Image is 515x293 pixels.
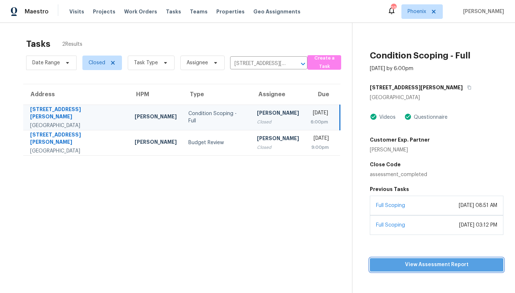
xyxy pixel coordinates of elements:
div: [PERSON_NAME] [135,113,177,122]
th: HPM [129,84,183,105]
span: View Assessment Report [376,260,498,269]
span: Create a Task [311,54,338,71]
span: Visits [69,8,84,15]
button: View Assessment Report [370,258,503,272]
div: [STREET_ADDRESS][PERSON_NAME] [30,131,123,147]
th: Address [23,84,129,105]
button: Create a Task [307,55,341,70]
img: Artifact Present Icon [404,113,412,121]
span: [PERSON_NAME] [460,8,504,15]
div: [DATE] by 6:00pm [370,65,413,72]
div: 9:00pm [311,144,329,151]
span: Assignee [187,59,208,66]
div: [PERSON_NAME] [135,138,177,147]
span: Closed [89,59,105,66]
img: Artifact Present Icon [370,113,377,121]
span: Phoenix [408,8,426,15]
span: Properties [216,8,245,15]
th: Type [183,84,252,105]
input: Search by address [230,58,287,69]
div: [PERSON_NAME] [257,109,299,118]
span: Projects [93,8,115,15]
th: Due [305,84,340,105]
div: [DATE] 08:51 AM [459,202,497,209]
span: Maestro [25,8,49,15]
span: Work Orders [124,8,157,15]
button: Copy Address [463,81,473,94]
div: Questionnaire [412,114,447,121]
div: [GEOGRAPHIC_DATA] [30,147,123,155]
span: Teams [190,8,208,15]
div: Videos [377,114,396,121]
button: Open [298,59,308,69]
div: Condition Scoping - Full [188,110,246,125]
div: Closed [257,144,299,151]
h5: Close Code [370,161,503,168]
div: [STREET_ADDRESS][PERSON_NAME] [30,106,123,122]
h2: Condition Scoping - Full [370,52,470,59]
div: [DATE] [311,109,328,118]
div: [PERSON_NAME] [370,146,430,154]
div: 29 [391,4,396,12]
div: 6:00pm [311,118,328,126]
div: assessment_completed [370,171,503,178]
div: Closed [257,118,299,126]
th: Assignee [251,84,305,105]
span: Date Range [32,59,60,66]
div: Budget Review [188,139,246,146]
h2: Tasks [26,40,50,48]
a: Full Scoping [376,223,405,228]
div: [DATE] 03:12 PM [459,221,497,229]
span: 2 Results [62,41,82,48]
div: [GEOGRAPHIC_DATA] [370,94,503,101]
h5: Previous Tasks [370,186,503,193]
span: Task Type [134,59,158,66]
span: Geo Assignments [253,8,301,15]
h5: [STREET_ADDRESS][PERSON_NAME] [370,84,463,91]
a: Full Scoping [376,203,405,208]
h5: Customer Exp. Partner [370,136,430,143]
div: [DATE] [311,135,329,144]
span: Tasks [166,9,181,14]
div: [PERSON_NAME] [257,135,299,144]
div: [GEOGRAPHIC_DATA] [30,122,123,129]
